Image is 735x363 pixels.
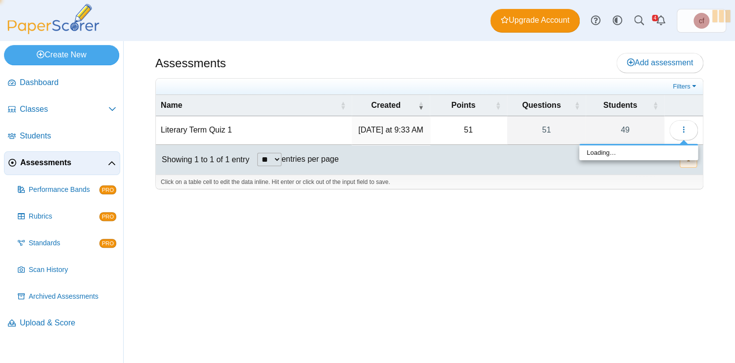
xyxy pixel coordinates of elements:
[29,265,116,275] span: Scan History
[155,55,226,72] h1: Assessments
[14,258,120,282] a: Scan History
[20,318,116,328] span: Upload & Score
[4,4,103,34] img: PaperScorer
[650,10,672,32] a: Alerts
[156,116,352,144] td: Literary Term Quiz 1
[99,212,116,221] span: PRO
[340,95,346,116] span: Name : Activate to sort
[586,116,664,144] a: 49
[616,53,703,73] a: Add assessment
[501,15,569,26] span: Upgrade Account
[490,9,580,33] a: Upgrade Account
[156,175,703,189] div: Click on a table cell to edit the data inline. Hit enter or click out of the input field to save.
[4,312,120,335] a: Upload & Score
[4,151,120,175] a: Assessments
[4,71,120,95] a: Dashboard
[99,239,116,248] span: PRO
[29,185,99,195] span: Performance Bands
[430,116,507,144] td: 51
[495,95,501,116] span: Points : Activate to sort
[579,145,698,160] div: Loading…
[14,231,120,255] a: Standards PRO
[281,155,339,163] label: entries per page
[20,131,116,141] span: Students
[677,9,726,33] a: chrystal fanelli
[418,95,424,116] span: Created : Activate to remove sorting
[507,116,586,144] a: 51
[161,101,183,109] span: Name
[29,292,116,302] span: Archived Assessments
[574,95,580,116] span: Questions : Activate to sort
[693,13,709,29] span: chrystal fanelli
[4,27,103,36] a: PaperScorer
[358,126,423,134] time: Sep 3, 2025 at 9:33 AM
[451,101,475,109] span: Points
[627,58,693,67] span: Add assessment
[29,212,99,222] span: Rubrics
[4,45,119,65] a: Create New
[14,178,120,202] a: Performance Bands PRO
[670,82,700,91] a: Filters
[20,77,116,88] span: Dashboard
[699,17,704,24] span: chrystal fanelli
[14,285,120,309] a: Archived Assessments
[29,238,99,248] span: Standards
[522,101,560,109] span: Questions
[371,101,401,109] span: Created
[20,104,108,115] span: Classes
[99,185,116,194] span: PRO
[14,205,120,228] a: Rubrics PRO
[603,101,637,109] span: Students
[4,125,120,148] a: Students
[156,145,249,175] div: Showing 1 to 1 of 1 entry
[4,98,120,122] a: Classes
[652,95,658,116] span: Students : Activate to sort
[20,157,108,168] span: Assessments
